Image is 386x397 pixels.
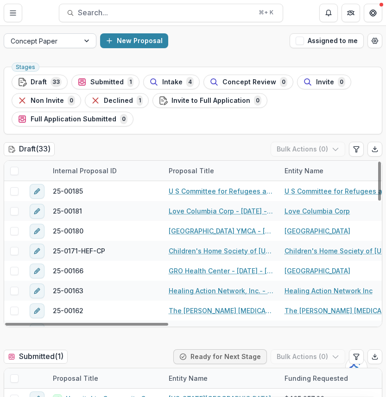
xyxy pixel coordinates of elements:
[4,142,55,156] h2: Draft ( 33 )
[12,75,68,89] button: Draft33
[169,306,273,315] a: The [PERSON_NAME] [MEDICAL_DATA] Foundation, Inc. - [DATE] - [DATE] Request for Concept Papers
[279,373,354,383] div: Funding Requested
[100,33,168,48] button: New Proposal
[16,64,35,70] span: Stages
[271,349,345,364] button: Bulk Actions (0)
[53,186,83,196] span: 25-00185
[163,368,279,388] div: Entity Name
[349,142,364,157] button: Edit table settings
[169,226,273,236] a: [GEOGRAPHIC_DATA] YMCA - [DATE] - [DATE] Request for Concept Papers
[47,373,104,383] div: Proposal Title
[257,7,275,18] div: ⌘ + K
[285,326,349,335] a: Christos House, Inc.
[47,368,163,388] div: Proposal Title
[203,75,293,89] button: Concept Review0
[31,115,116,123] span: Full Application Submitted
[338,77,345,87] span: 0
[169,286,273,296] a: Healing Action Network, Inc. - [DATE] - [DATE] Request for Concept Papers
[163,161,279,181] div: Proposal Title
[53,226,83,236] span: 25-00180
[285,226,350,236] a: [GEOGRAPHIC_DATA]
[53,266,83,276] span: 25-00166
[152,93,267,108] button: Invite to Full Application0
[53,286,83,296] span: 25-00163
[290,33,364,48] button: Assigned to me
[163,373,213,383] div: Entity Name
[342,4,360,22] button: Partners
[31,78,47,86] span: Draft
[297,75,351,89] button: Invite0
[349,349,364,364] button: Edit table settings
[47,161,163,181] div: Internal Proposal ID
[30,244,44,258] button: edit
[280,77,287,87] span: 0
[169,326,273,335] a: Christos House, Inc. - [DATE] - [DATE] Request for Concept Papers
[30,204,44,219] button: edit
[169,206,273,216] a: Love Columbia Corp - [DATE] - [DATE] Request for Concept Papers
[271,142,345,157] button: Bulk Actions (0)
[254,95,261,106] span: 0
[30,264,44,278] button: edit
[186,77,194,87] span: 4
[143,75,200,89] button: Intake4
[85,93,149,108] button: Declined1
[222,78,276,86] span: Concept Review
[12,112,133,126] button: Full Application Submitted0
[285,206,350,216] a: Love Columbia Corp
[53,306,83,315] span: 25-00162
[30,184,44,199] button: edit
[30,224,44,239] button: edit
[163,166,220,176] div: Proposal Title
[59,4,283,22] button: Search...
[169,266,273,276] a: GRO Health Center - [DATE] - [DATE] Request for Concept Papers
[127,77,133,87] span: 1
[169,186,273,196] a: U S Committee for Refugees and Immigrants Inc - [DATE] - [DATE] Request for Concept Papers
[316,78,334,86] span: Invite
[367,349,382,364] button: Export table data
[78,8,253,17] span: Search...
[68,95,75,106] span: 0
[285,266,350,276] a: [GEOGRAPHIC_DATA]
[173,349,267,364] button: Ready for Next Stage
[319,4,338,22] button: Notifications
[169,246,273,256] a: Children's Home Society of [US_STATE] - [DATE] - [DATE] Request for Concept Papers
[47,166,122,176] div: Internal Proposal ID
[71,75,139,89] button: Submitted1
[12,93,81,108] button: Non Invite0
[30,284,44,298] button: edit
[137,95,143,106] span: 1
[171,97,250,105] span: Invite to Full Application
[53,206,82,216] span: 25-00181
[367,33,382,48] button: Open table manager
[4,350,68,363] h2: Submitted ( 1 )
[104,97,133,105] span: Declined
[285,286,373,296] a: Healing Action Network Inc
[4,4,22,22] button: Toggle Menu
[364,4,382,22] button: Get Help
[279,166,329,176] div: Entity Name
[31,97,64,105] span: Non Invite
[90,78,124,86] span: Submitted
[30,303,44,318] button: edit
[162,78,183,86] span: Intake
[367,142,382,157] button: Export table data
[51,77,62,87] span: 33
[53,246,105,256] span: 25-0171-HEF-CP
[120,114,127,124] span: 0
